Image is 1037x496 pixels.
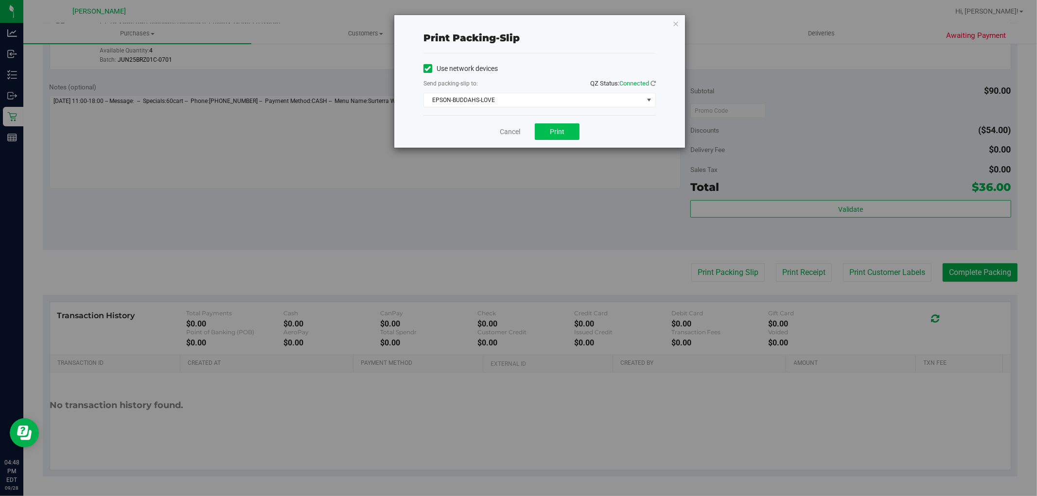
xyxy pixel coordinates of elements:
span: Print packing-slip [423,32,520,44]
a: Cancel [500,127,520,137]
button: Print [535,123,580,140]
span: select [643,93,655,107]
label: Use network devices [423,64,498,74]
label: Send packing-slip to: [423,79,478,88]
span: Connected [619,80,649,87]
iframe: Resource center [10,418,39,447]
span: EPSON-BUDDAHS-LOVE [424,93,643,107]
span: QZ Status: [590,80,656,87]
span: Print [550,128,564,136]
